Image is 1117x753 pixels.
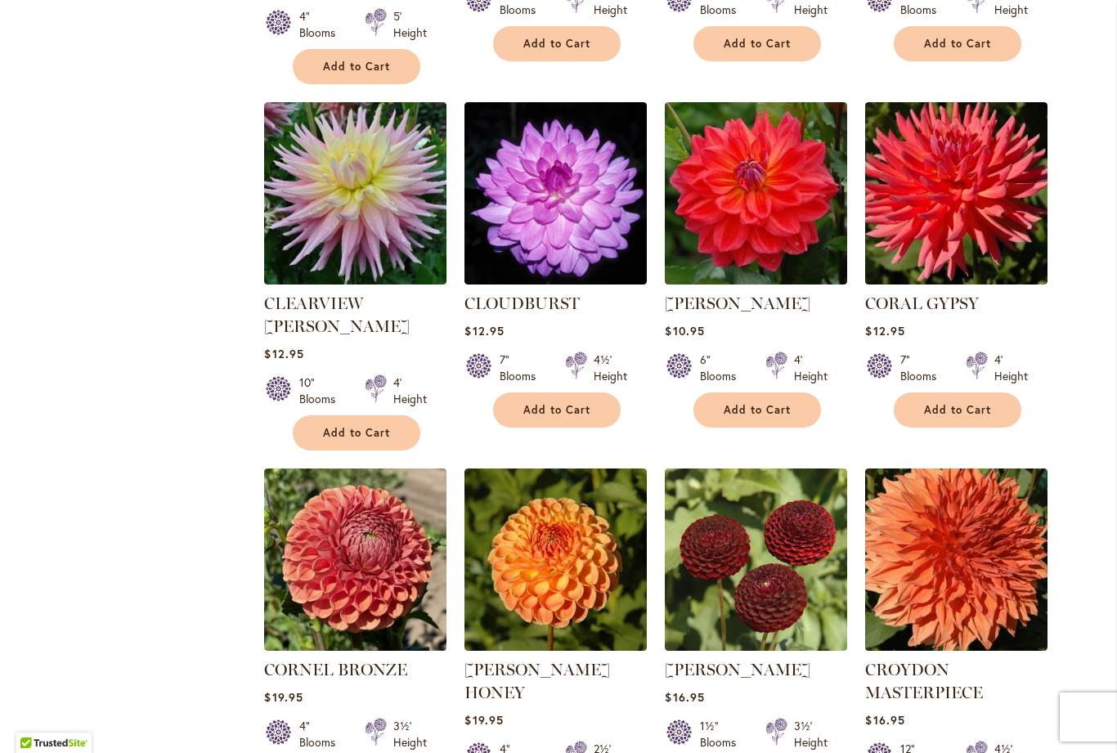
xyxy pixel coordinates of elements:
span: $12.95 [264,346,303,361]
img: CROYDON MASTERPIECE [865,468,1047,651]
iframe: Launch Accessibility Center [12,695,58,741]
span: Add to Cart [323,60,390,74]
a: CRICHTON HONEY [464,639,647,654]
div: 4" Blooms [299,8,345,41]
span: $19.95 [264,689,303,705]
div: 7" Blooms [900,352,946,384]
button: Add to Cart [693,392,821,428]
button: Add to Cart [693,26,821,61]
img: COOPER BLAINE [665,102,847,285]
div: 4" Blooms [299,718,345,751]
div: 5' Height [393,8,427,41]
span: Add to Cart [323,426,390,440]
a: [PERSON_NAME] [665,294,810,313]
span: $12.95 [464,323,504,338]
div: 6" Blooms [700,352,746,384]
img: CROSSFIELD EBONY [665,468,847,651]
a: CROYDON MASTERPIECE [865,660,983,702]
div: 1½" Blooms [700,718,746,751]
span: $19.95 [464,712,503,728]
span: Add to Cart [724,37,791,51]
a: CLEARVIEW [PERSON_NAME] [264,294,410,336]
img: Clearview Jonas [264,102,446,285]
span: $12.95 [865,323,904,338]
a: [PERSON_NAME] [665,660,810,679]
a: CLOUDBURST [464,294,580,313]
span: Add to Cart [924,403,991,417]
button: Add to Cart [493,26,621,61]
button: Add to Cart [293,49,420,84]
button: Add to Cart [894,392,1021,428]
button: Add to Cart [493,392,621,428]
a: CROSSFIELD EBONY [665,639,847,654]
img: CORNEL BRONZE [264,468,446,651]
a: CORNEL BRONZE [264,660,407,679]
span: $10.95 [665,323,704,338]
div: 4' Height [393,374,427,407]
a: CORNEL BRONZE [264,639,446,654]
div: 10" Blooms [299,374,345,407]
span: Add to Cart [523,403,590,417]
a: Cloudburst [464,272,647,288]
a: Clearview Jonas [264,272,446,288]
div: 4' Height [794,352,828,384]
div: 3½' Height [794,718,828,751]
div: 4' Height [994,352,1028,384]
span: Add to Cart [523,37,590,51]
div: 3½' Height [393,718,427,751]
span: Add to Cart [924,37,991,51]
span: $16.95 [665,689,704,705]
a: CORAL GYPSY [865,272,1047,288]
a: CROYDON MASTERPIECE [865,639,1047,654]
a: CORAL GYPSY [865,294,979,313]
img: Cloudburst [464,102,647,285]
button: Add to Cart [293,415,420,450]
div: 7" Blooms [500,352,545,384]
a: COOPER BLAINE [665,272,847,288]
img: CORAL GYPSY [865,102,1047,285]
div: 4½' Height [594,352,627,384]
span: $16.95 [865,712,904,728]
img: CRICHTON HONEY [464,468,647,651]
span: Add to Cart [724,403,791,417]
a: [PERSON_NAME] HONEY [464,660,610,702]
button: Add to Cart [894,26,1021,61]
